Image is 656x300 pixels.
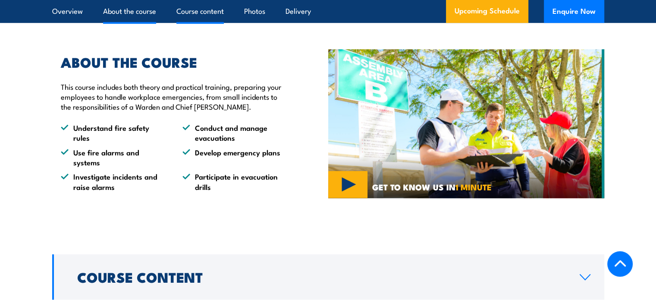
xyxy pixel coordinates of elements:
[182,147,289,167] li: Develop emergency plans
[455,180,492,193] strong: 1 MINUTE
[61,82,289,112] p: This course includes both theory and practical training, preparing your employees to handle workp...
[182,123,289,143] li: Conduct and manage evacuations
[328,49,604,199] img: Fire Warden and Chief Fire Warden Training
[61,123,167,143] li: Understand fire safety rules
[52,254,604,300] a: Course Content
[182,171,289,192] li: Participate in evacuation drills
[61,147,167,167] li: Use fire alarms and systems
[372,183,492,191] span: GET TO KNOW US IN
[61,56,289,68] h2: ABOUT THE COURSE
[61,171,167,192] li: Investigate incidents and raise alarms
[77,271,566,283] h2: Course Content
